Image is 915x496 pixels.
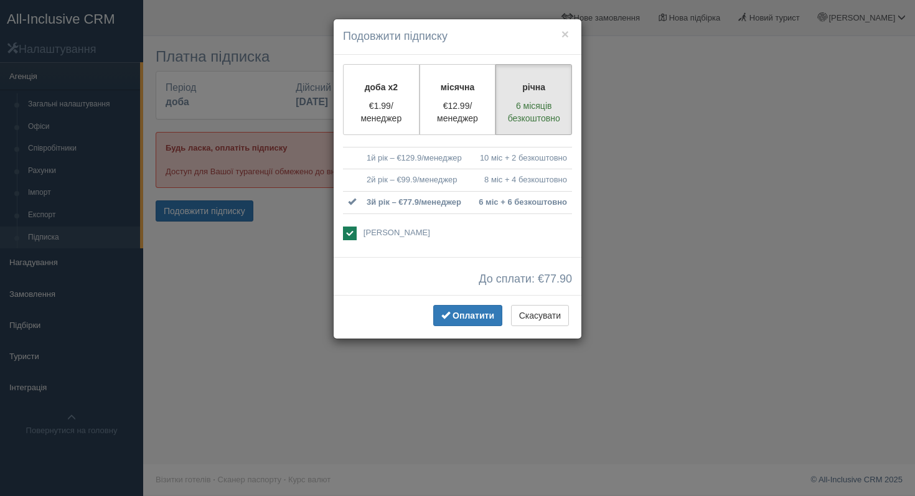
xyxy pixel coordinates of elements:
button: Скасувати [511,305,569,326]
td: 10 міс + 2 безкоштовно [471,147,572,169]
h4: Подовжити підписку [343,29,572,45]
p: €1.99/менеджер [351,100,411,124]
span: [PERSON_NAME] [364,228,430,237]
p: доба x2 [351,81,411,93]
p: річна [504,81,564,93]
button: × [561,27,569,40]
td: 8 міс + 4 безкоштовно [471,169,572,192]
td: 3й рік – €77.9/менеджер [362,191,471,213]
p: місячна [428,81,488,93]
span: До сплати: € [479,273,572,286]
td: 2й рік – €99.9/менеджер [362,169,471,192]
p: €12.99/менеджер [428,100,488,124]
p: 6 місяців безкоштовно [504,100,564,124]
button: Оплатити [433,305,502,326]
span: 77.90 [544,273,572,285]
span: Оплатити [453,311,494,321]
td: 6 міс + 6 безкоштовно [471,191,572,213]
td: 1й рік – €129.9/менеджер [362,147,471,169]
